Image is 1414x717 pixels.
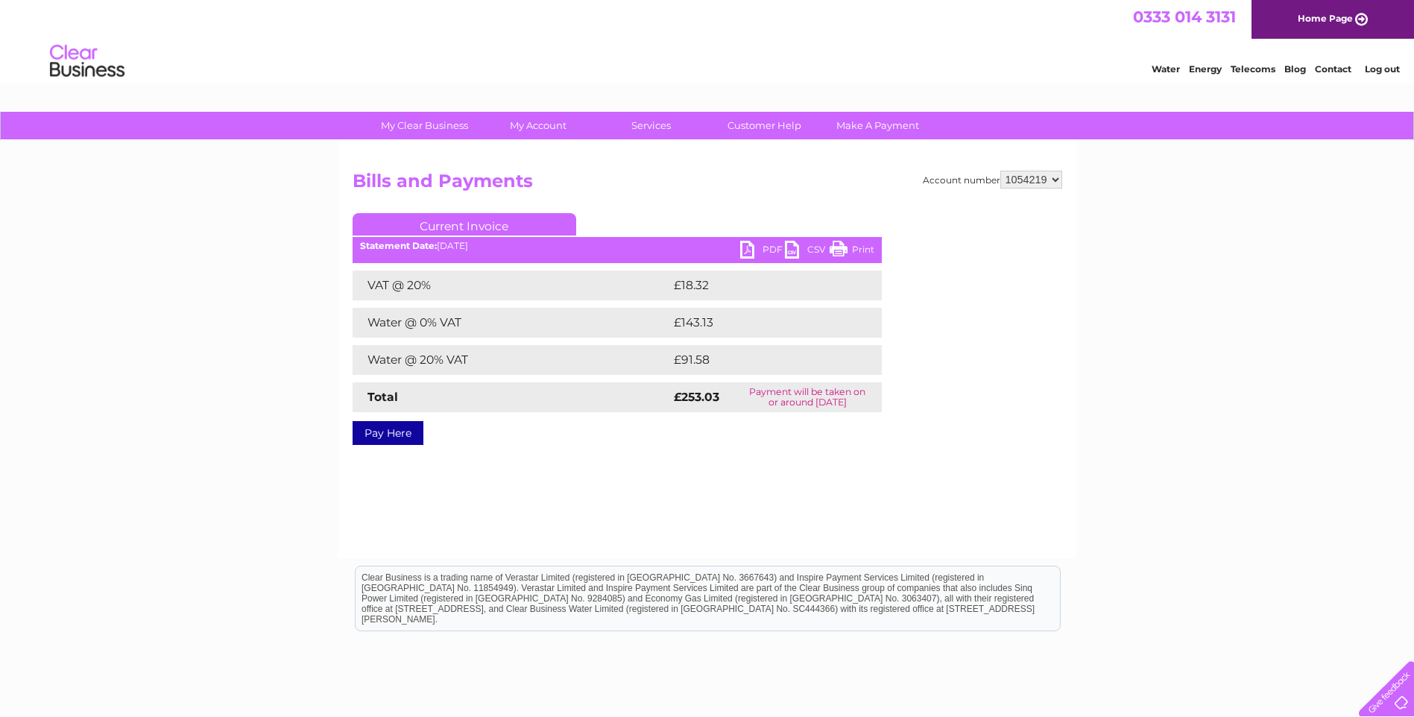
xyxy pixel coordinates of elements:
[703,112,826,139] a: Customer Help
[49,39,125,84] img: logo.png
[1133,7,1236,26] a: 0333 014 3131
[816,112,939,139] a: Make A Payment
[830,241,874,262] a: Print
[367,390,398,404] strong: Total
[670,271,850,300] td: £18.32
[590,112,713,139] a: Services
[674,390,719,404] strong: £253.03
[353,345,670,375] td: Water @ 20% VAT
[353,213,576,236] a: Current Invoice
[785,241,830,262] a: CSV
[670,345,850,375] td: £91.58
[363,112,486,139] a: My Clear Business
[353,308,670,338] td: Water @ 0% VAT
[353,421,423,445] a: Pay Here
[353,241,882,251] div: [DATE]
[476,112,599,139] a: My Account
[733,382,882,412] td: Payment will be taken on or around [DATE]
[1152,63,1180,75] a: Water
[1365,63,1400,75] a: Log out
[356,8,1060,72] div: Clear Business is a trading name of Verastar Limited (registered in [GEOGRAPHIC_DATA] No. 3667643...
[353,271,670,300] td: VAT @ 20%
[360,240,437,251] b: Statement Date:
[1284,63,1306,75] a: Blog
[740,241,785,262] a: PDF
[1189,63,1222,75] a: Energy
[1231,63,1275,75] a: Telecoms
[1315,63,1351,75] a: Contact
[353,171,1062,199] h2: Bills and Payments
[923,171,1062,189] div: Account number
[670,308,853,338] td: £143.13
